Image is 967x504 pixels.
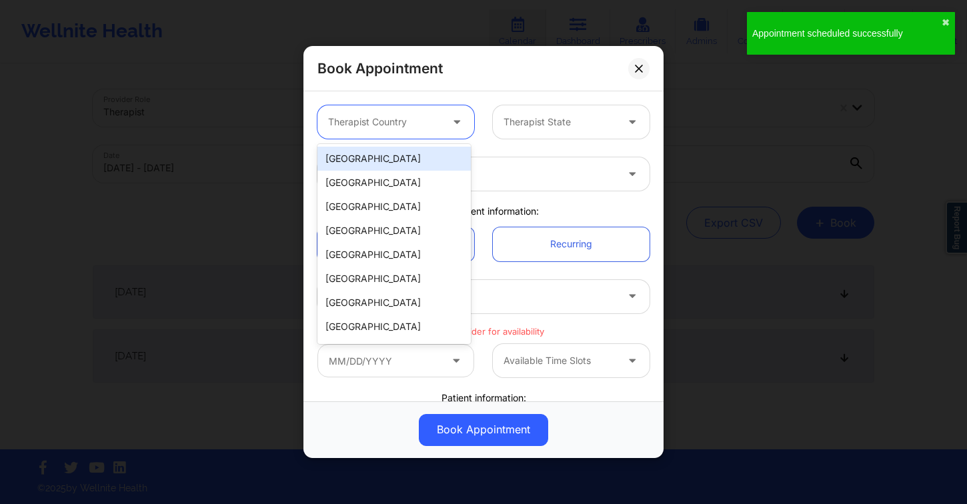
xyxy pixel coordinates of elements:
p: Select provider for availability [317,325,650,338]
div: Appointment scheduled successfully [752,27,942,40]
div: [GEOGRAPHIC_DATA] [317,339,471,363]
div: Patient information: [308,391,659,405]
div: [GEOGRAPHIC_DATA] [317,243,471,267]
div: [GEOGRAPHIC_DATA] [317,219,471,243]
button: Book Appointment [419,414,548,446]
div: [GEOGRAPHIC_DATA] [317,291,471,315]
div: [GEOGRAPHIC_DATA] [317,171,471,195]
div: Appointment information: [308,205,659,218]
div: [GEOGRAPHIC_DATA] [317,267,471,291]
input: MM/DD/YYYY [317,344,474,377]
h2: Book Appointment [317,59,443,77]
div: [GEOGRAPHIC_DATA] [317,195,471,219]
div: [GEOGRAPHIC_DATA] [317,147,471,171]
a: Recurring [493,227,650,261]
button: close [942,17,950,28]
div: [GEOGRAPHIC_DATA] [317,315,471,339]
